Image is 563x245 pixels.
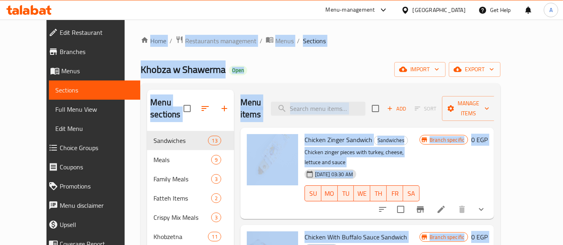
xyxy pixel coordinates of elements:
[373,188,383,199] span: TH
[147,189,234,208] div: Fatteh Items2
[176,36,256,46] a: Restaurants management
[153,232,208,241] span: Khobzetna
[42,61,141,80] a: Menus
[271,102,365,116] input: search
[215,99,234,118] button: Add section
[147,169,234,189] div: Family Meals3
[229,67,247,74] span: Open
[60,143,134,153] span: Choice Groups
[147,131,234,150] div: Sandwiches13
[153,213,211,222] span: Crispy Mix Meals
[60,47,134,56] span: Branches
[42,42,141,61] a: Branches
[141,36,166,46] a: Home
[452,200,472,219] button: delete
[406,188,416,199] span: SA
[472,200,491,219] button: show more
[153,193,211,203] span: Fatteh Items
[208,232,221,241] div: items
[384,102,410,115] span: Add item
[42,138,141,157] a: Choice Groups
[208,233,220,241] span: 11
[305,231,407,243] span: Chicken With Buffalo Sauce Sandwich
[549,6,553,14] span: A
[411,200,430,219] button: Branch-specific-item
[455,64,494,74] span: export
[321,185,338,201] button: MO
[153,155,211,165] div: Meals
[229,66,247,75] div: Open
[49,100,141,119] a: Full Menu View
[410,102,442,115] span: Select section first
[42,23,141,42] a: Edit Restaurant
[42,157,141,177] a: Coupons
[42,196,141,215] a: Menu disclaimer
[247,134,298,185] img: Chicken Zinger Sandwich
[471,231,488,243] h6: 0 EGP
[141,36,500,46] nav: breadcrumb
[211,193,221,203] div: items
[384,102,410,115] button: Add
[449,62,500,77] button: export
[390,188,400,199] span: FR
[413,6,466,14] div: [GEOGRAPHIC_DATA]
[305,147,420,167] p: Chicken zinger pieces with turkey, cheese, lettuce and sauce
[367,100,384,117] span: Select section
[170,36,172,46] li: /
[266,36,294,46] a: Menus
[312,171,356,178] span: [DATE] 03:30 AM
[60,162,134,172] span: Coupons
[373,200,392,219] button: sort-choices
[275,36,294,46] span: Menus
[448,98,489,118] span: Manage items
[436,205,446,214] a: Edit menu item
[471,134,488,145] h6: 0 EGP
[401,64,439,74] span: import
[150,96,184,120] h2: Menu sections
[60,28,134,37] span: Edit Restaurant
[196,99,215,118] span: Sort sections
[211,174,221,184] div: items
[403,185,420,201] button: SA
[212,175,221,183] span: 3
[212,214,221,221] span: 3
[211,155,221,165] div: items
[179,100,196,117] span: Select all sections
[370,185,387,201] button: TH
[354,185,370,201] button: WE
[147,150,234,169] div: Meals9
[212,195,221,202] span: 2
[338,185,354,201] button: TU
[357,188,367,199] span: WE
[185,36,256,46] span: Restaurants management
[208,136,221,145] div: items
[303,36,326,46] span: Sections
[305,185,321,201] button: SU
[153,136,208,145] span: Sandwiches
[341,188,351,199] span: TU
[325,188,335,199] span: MO
[153,174,211,184] span: Family Meals
[387,185,403,201] button: FR
[61,66,134,76] span: Menus
[426,233,468,241] span: Branch specific
[49,119,141,138] a: Edit Menu
[55,104,134,114] span: Full Menu View
[240,96,261,120] h2: Menu items
[374,136,408,145] div: Sandwiches
[60,220,134,229] span: Upsell
[308,188,318,199] span: SU
[55,124,134,133] span: Edit Menu
[42,215,141,234] a: Upsell
[55,85,134,95] span: Sections
[426,136,468,144] span: Branch specific
[212,156,221,164] span: 9
[49,80,141,100] a: Sections
[60,181,134,191] span: Promotions
[42,177,141,196] a: Promotions
[211,213,221,222] div: items
[442,96,496,121] button: Manage items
